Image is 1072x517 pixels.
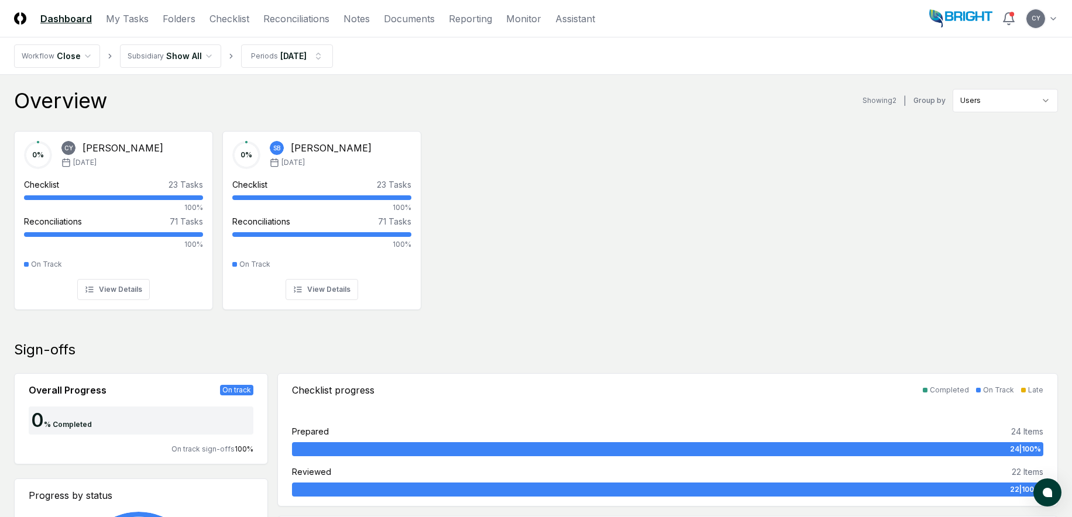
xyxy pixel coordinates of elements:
div: 24 Items [1011,425,1043,437]
a: My Tasks [106,12,149,26]
div: Reconciliations [24,215,82,228]
div: [PERSON_NAME] [83,141,163,155]
span: [DATE] [73,157,97,168]
span: SB [273,144,280,153]
div: Checklist progress [292,383,374,397]
div: Completed [930,385,969,395]
a: 0%CY[PERSON_NAME][DATE]Checklist23 Tasks100%Reconciliations71 Tasks100%On TrackView Details [14,122,213,310]
div: 71 Tasks [170,215,203,228]
div: 0 [29,411,44,430]
div: Checklist [24,178,59,191]
div: [PERSON_NAME] [291,141,372,155]
div: 100% [24,239,203,250]
button: View Details [77,279,150,300]
a: Checklist [209,12,249,26]
button: Periods[DATE] [241,44,333,68]
div: Reviewed [292,466,331,478]
div: On Track [239,259,270,270]
span: On track sign-offs [171,444,235,453]
div: Late [1028,385,1043,395]
div: Overview [14,89,107,112]
a: 0%SB[PERSON_NAME][DATE]Checklist23 Tasks100%Reconciliations71 Tasks100%On TrackView Details [222,122,421,310]
button: View Details [286,279,358,300]
div: Sign-offs [14,340,1058,359]
span: [DATE] [281,157,305,168]
nav: breadcrumb [14,44,333,68]
div: 23 Tasks [169,178,203,191]
div: Checklist [232,178,267,191]
a: Folders [163,12,195,26]
a: Documents [384,12,435,26]
button: CY [1025,8,1046,29]
span: CY [64,144,73,153]
a: Notes [343,12,370,26]
div: 100% [232,202,411,213]
div: Workflow [22,51,54,61]
div: 71 Tasks [378,215,411,228]
span: 24 | 100 % [1010,444,1041,454]
span: 22 | 100 % [1010,484,1041,495]
a: Reconciliations [263,12,329,26]
button: atlas-launcher [1033,478,1061,506]
div: 100% [24,202,203,213]
div: Prepared [292,425,329,437]
div: On track [220,385,253,395]
div: Showing 2 [863,95,896,106]
div: [DATE] [280,50,307,62]
span: CY [1032,14,1040,23]
div: Reconciliations [232,215,290,228]
a: Checklist progressCompletedOn TrackLatePrepared24 Items24|100%Reviewed22 Items22|100% [277,373,1058,506]
div: Overall Progress [29,383,106,397]
a: Monitor [506,12,541,26]
a: Dashboard [40,12,92,26]
div: 22 Items [1012,466,1043,478]
div: | [903,95,906,107]
div: 23 Tasks [377,178,411,191]
div: On Track [31,259,62,270]
a: Assistant [555,12,595,26]
a: Reporting [449,12,492,26]
img: Bright Biomethane North America logo [929,9,992,28]
div: 100% [232,239,411,250]
div: Progress by status [29,488,253,502]
div: On Track [983,385,1014,395]
label: Group by [913,97,946,104]
div: % Completed [44,419,92,430]
div: Periods [251,51,278,61]
img: Logo [14,12,26,25]
span: 100 % [235,444,253,453]
div: Subsidiary [128,51,164,61]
